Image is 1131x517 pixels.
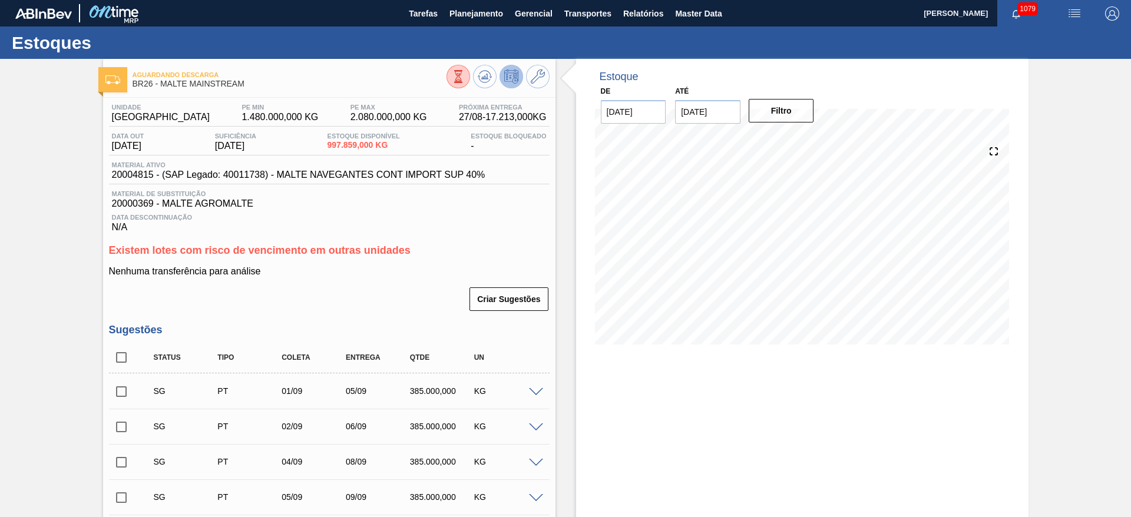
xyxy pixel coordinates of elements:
[343,386,414,396] div: 05/09/2025
[279,386,350,396] div: 01/09/2025
[675,87,689,95] label: Até
[471,457,543,466] div: KG
[151,386,222,396] div: Sugestão Criada
[15,8,72,19] img: TNhmsLtSVTkK8tSr43FrP2fwEKptu5GPRR3wAAAABJRU5ErkJggg==
[214,386,286,396] div: Pedido de Transferência
[112,112,210,122] span: [GEOGRAPHIC_DATA]
[471,386,543,396] div: KG
[151,457,222,466] div: Sugestão Criada
[12,36,221,49] h1: Estoques
[112,132,144,140] span: Data out
[500,65,523,88] button: Desprogramar Estoque
[350,104,427,111] span: PE MAX
[151,422,222,431] div: Sugestão Criada
[242,104,318,111] span: PE MIN
[997,5,1035,22] button: Notificações
[109,209,550,233] div: N/A
[109,266,550,277] p: Nenhuma transferência para análise
[473,65,497,88] button: Atualizar Gráfico
[623,6,663,21] span: Relatórios
[1067,6,1082,21] img: userActions
[449,6,503,21] span: Planejamento
[279,457,350,466] div: 04/09/2025
[112,161,485,168] span: Material ativo
[459,104,547,111] span: Próxima Entrega
[214,457,286,466] div: Pedido de Transferência
[151,492,222,502] div: Sugestão Criada
[407,422,478,431] div: 385.000,000
[328,132,400,140] span: Estoque Disponível
[471,132,546,140] span: Estoque Bloqueado
[471,353,543,362] div: UN
[601,87,611,95] label: De
[1017,2,1038,15] span: 1079
[459,112,547,122] span: 27/08 - 17.213,000 KG
[279,353,350,362] div: Coleta
[471,492,543,502] div: KG
[471,286,549,312] div: Criar Sugestões
[409,6,438,21] span: Tarefas
[343,492,414,502] div: 09/09/2025
[112,170,485,180] span: 20004815 - (SAP Legado: 40011738) - MALTE NAVEGANTES CONT IMPORT SUP 40%
[749,99,814,122] button: Filtro
[515,6,553,21] span: Gerencial
[675,100,740,124] input: dd/mm/yyyy
[215,141,256,151] span: [DATE]
[242,112,318,122] span: 1.480.000,000 KG
[471,422,543,431] div: KG
[675,6,722,21] span: Master Data
[214,353,286,362] div: Tipo
[407,386,478,396] div: 385.000,000
[564,6,611,21] span: Transportes
[112,214,547,221] span: Data Descontinuação
[133,71,447,78] span: Aguardando Descarga
[328,141,400,150] span: 997.859,000 KG
[600,71,639,83] div: Estoque
[407,457,478,466] div: 385.000,000
[109,324,550,336] h3: Sugestões
[112,190,547,197] span: Material de Substituição
[343,422,414,431] div: 06/09/2025
[151,353,222,362] div: Status
[112,104,210,111] span: Unidade
[350,112,427,122] span: 2.080.000,000 KG
[526,65,550,88] button: Ir ao Master Data / Geral
[343,353,414,362] div: Entrega
[214,492,286,502] div: Pedido de Transferência
[1105,6,1119,21] img: Logout
[112,141,144,151] span: [DATE]
[447,65,470,88] button: Visão Geral dos Estoques
[112,198,547,209] span: 20000369 - MALTE AGROMALTE
[407,353,478,362] div: Qtde
[469,287,548,311] button: Criar Sugestões
[343,457,414,466] div: 08/09/2025
[105,75,120,84] img: Ícone
[468,132,549,151] div: -
[133,79,447,88] span: BR26 - MALTE MAINSTREAM
[601,100,666,124] input: dd/mm/yyyy
[279,422,350,431] div: 02/09/2025
[215,132,256,140] span: Suficiência
[407,492,478,502] div: 385.000,000
[279,492,350,502] div: 05/09/2025
[214,422,286,431] div: Pedido de Transferência
[109,244,411,256] span: Existem lotes com risco de vencimento em outras unidades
